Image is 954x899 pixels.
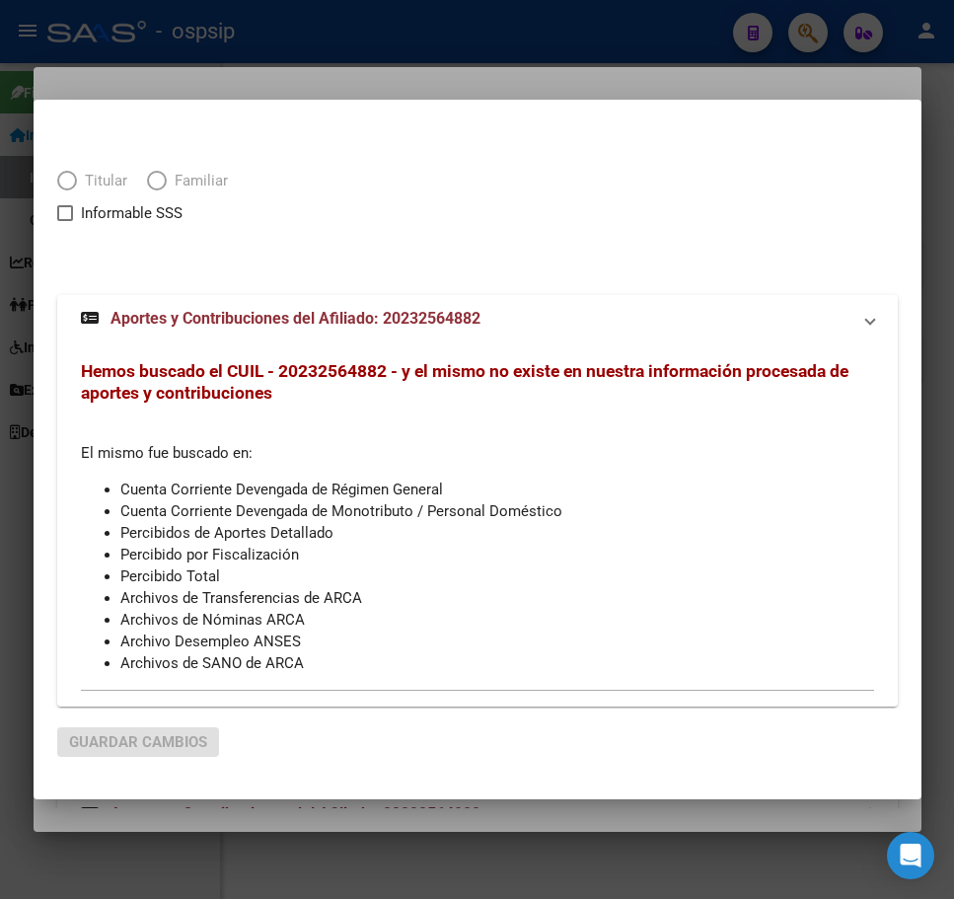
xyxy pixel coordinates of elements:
[120,609,874,631] li: Archivos de Nóminas ARCA
[120,631,874,652] li: Archivo Desempleo ANSES
[77,170,127,192] span: Titular
[81,201,183,225] span: Informable SSS
[120,544,874,565] li: Percibido por Fiscalización
[81,361,848,403] span: Hemos buscado el CUIL - 20232564882 - y el mismo no existe en nuestra información procesada de ap...
[110,309,480,328] span: Aportes y Contribuciones del Afiliado: 20232564882
[120,565,874,587] li: Percibido Total
[81,360,874,675] div: El mismo fue buscado en:
[57,727,219,757] button: Guardar Cambios
[57,295,898,342] mat-expansion-panel-header: Aportes y Contribuciones del Afiliado: 20232564882
[120,652,874,674] li: Archivos de SANO de ARCA
[120,522,874,544] li: Percibidos de Aportes Detallado
[120,587,874,609] li: Archivos de Transferencias de ARCA
[57,176,248,193] mat-radio-group: Elija una opción
[120,500,874,522] li: Cuenta Corriente Devengada de Monotributo / Personal Doméstico
[57,342,898,707] div: Aportes y Contribuciones del Afiliado: 20232564882
[887,832,934,879] div: Open Intercom Messenger
[120,479,874,500] li: Cuenta Corriente Devengada de Régimen General
[69,733,207,751] span: Guardar Cambios
[167,170,228,192] span: Familiar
